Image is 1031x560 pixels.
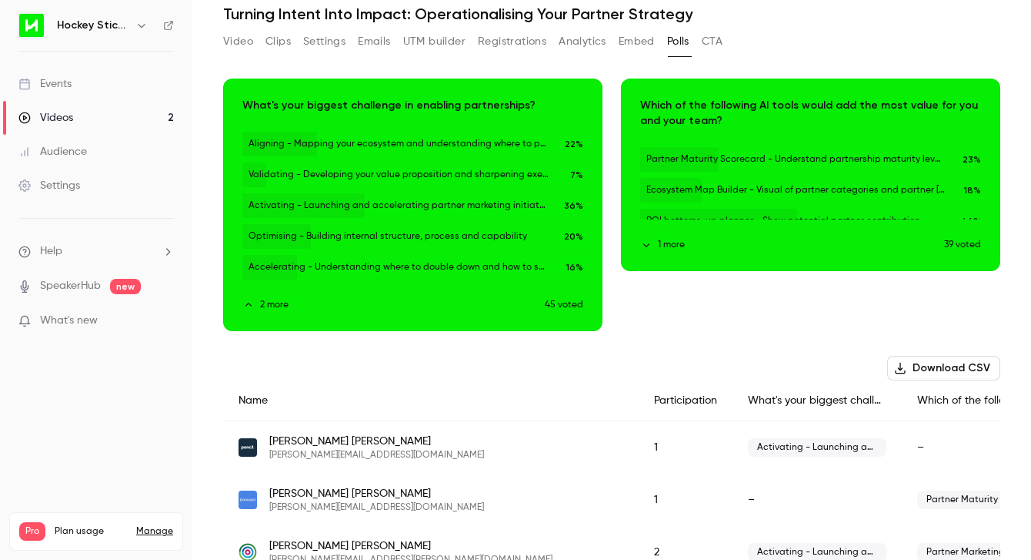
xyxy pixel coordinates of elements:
div: 1 [639,421,732,474]
button: 1 more [640,238,944,252]
div: Participation [639,381,732,421]
div: 1 [639,474,732,526]
div: Videos [18,110,73,126]
a: SpeakerHub [40,278,101,294]
span: [PERSON_NAME] [PERSON_NAME] [269,434,484,449]
button: Polls [667,29,689,54]
img: expando.world [239,491,257,509]
div: Name [223,381,639,421]
button: Embed [619,29,655,54]
button: Registrations [478,29,546,54]
span: [PERSON_NAME] [PERSON_NAME] [269,538,552,554]
button: Download CSV [887,356,1000,381]
span: Pro [19,522,45,541]
span: [PERSON_NAME][EMAIL_ADDRESS][DOMAIN_NAME] [269,501,484,514]
div: Audience [18,144,87,159]
span: What's new [40,313,98,329]
button: Emails [358,29,390,54]
div: What's your biggest challenge in enabling partnerships? [732,381,902,421]
li: help-dropdown-opener [18,243,174,260]
span: Activating - Launching and accelerating partner marketing initiatives [748,438,886,457]
button: CTA [702,29,722,54]
button: UTM builder [403,29,465,54]
h6: Hockey Stick Advisory [57,18,129,33]
img: pencilpay.com [239,438,257,457]
button: Analytics [559,29,606,54]
button: Video [223,29,253,54]
span: [PERSON_NAME] [PERSON_NAME] [269,486,484,501]
img: Hockey Stick Advisory [19,13,44,38]
iframe: Noticeable Trigger [155,314,174,328]
span: [PERSON_NAME][EMAIL_ADDRESS][DOMAIN_NAME] [269,449,484,461]
a: Manage [136,525,173,538]
h1: Turning Intent Into Impact: Operationalising Your Partner Strategy [223,5,1000,23]
span: new [110,279,141,294]
span: Help [40,243,62,260]
button: Settings [303,29,345,54]
button: 2 more [242,298,545,312]
div: Settings [18,178,80,193]
div: Events [18,76,72,92]
div: – [732,474,902,526]
span: Plan usage [55,525,127,538]
button: Clips [265,29,291,54]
